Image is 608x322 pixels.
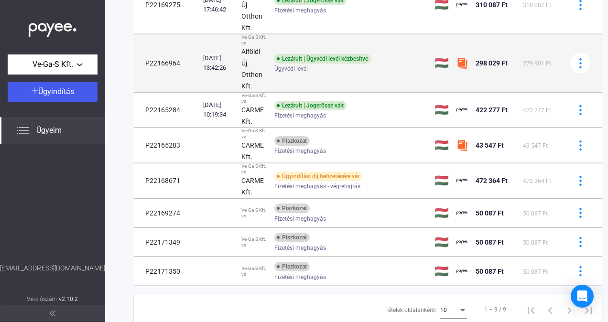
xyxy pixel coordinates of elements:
button: Első oldal [521,300,541,319]
span: Fizetési meghagyás [274,213,326,225]
span: 472 364 Ft [523,178,551,184]
div: Ve-Ga-S Kft. vs [241,236,267,248]
span: 310 087 Ft [523,2,551,9]
span: Fizetési meghagyás - végrehajtás [274,181,360,192]
span: 10 [440,307,447,313]
button: több-kék [570,261,590,281]
span: Fizetési meghagyás [274,242,326,254]
div: Piszkozat [274,233,310,242]
button: több-kék [570,232,590,252]
span: 422 277 Ft [523,107,551,114]
span: 43 547 Ft [523,142,548,149]
div: Ve-Ga-S Kft. vs [241,266,267,277]
button: Előző oldal [541,300,560,319]
button: több-kék [570,53,590,73]
button: több-kék [570,203,590,223]
td: P22171349 [134,228,199,257]
button: több-kék [570,135,590,155]
img: kedvezményezett-logó [456,266,468,277]
button: több-kék [570,100,590,120]
img: plus-white.svg [32,87,38,94]
div: Piszkozat [274,262,310,271]
span: Ve-Ga-S Kft. [33,59,73,70]
img: kedvezményezett-logó [456,207,468,219]
button: Következő oldal [560,300,579,319]
div: Ve-Ga-S Kft. vs [241,207,267,219]
img: arrow-double-left-grey.svg [50,311,55,316]
span: 50 087 Ft [523,210,548,217]
div: Ve-Ga-S Kft. vs [241,93,267,104]
div: 1 – 9 / 9 [484,304,506,315]
span: 279 901 Ft [523,60,551,67]
span: 50 087 Ft [523,268,548,275]
span: 50 087 Ft [523,239,548,246]
div: Lezárult | Ügyvédi levél kézbesítve [274,54,371,64]
img: több-kék [575,105,586,115]
img: több-kék [575,58,586,68]
span: Ügyvédi levél [274,63,308,75]
strong: v2.10.2 [59,296,78,302]
button: Utolsó oldal [579,300,598,319]
div: Piszkozat [274,136,310,146]
div: Nyissa meg az Intercom Messengert [571,285,594,308]
strong: CARME Kft. [241,106,264,125]
img: több-kék [575,176,586,186]
span: 50 087 Ft [476,268,504,275]
td: 🇭🇺 [431,93,453,128]
img: kedvezményezett-logó [456,175,468,186]
mat-select: Tételek oldalanként: [440,304,467,315]
div: Piszkozat [274,204,310,213]
div: [DATE] 13:42:26 [203,54,234,73]
img: Szamlazzhu-mini [456,57,468,69]
img: több-kék [575,140,586,150]
td: P22166964 [134,34,199,92]
td: P22171350 [134,257,199,286]
img: list.svg [17,125,29,136]
div: Ve-Ga-S Kft. vs [241,163,267,175]
div: Ve-Ga-S Kft. vs [241,128,267,140]
div: [DATE] 10:19:34 [203,100,234,119]
td: P22165284 [134,93,199,128]
span: 422 277 Ft [476,106,508,114]
td: P22165283 [134,128,199,163]
img: több-kék [575,208,586,218]
span: Fizetési meghagyás [274,110,326,121]
span: 50 087 Ft [476,209,504,217]
div: Ve-Ga-S Kft. vs [241,34,267,46]
td: 🇭🇺 [431,128,453,163]
span: 298 029 Ft [476,59,508,67]
strong: CARME Kft. [241,177,264,196]
span: Ügyeim [36,125,62,136]
img: white-payee-white-dot.svg [29,18,76,37]
img: Szamlazzhu-mini [456,140,468,151]
img: kedvezményezett-logó [456,104,468,116]
img: több-kék [575,266,586,276]
span: Fizetési meghagyás [274,271,326,283]
td: 🇭🇺 [431,228,453,257]
div: Tételek oldalanként: [385,304,436,316]
div: Ügyindítási díj befizetésére vár [274,172,362,181]
span: 50 087 Ft [476,238,504,246]
strong: CARME Kft. [241,141,264,161]
img: több-kék [575,237,586,247]
span: Fizetési meghagyás [274,145,326,157]
td: 🇭🇺 [431,163,453,198]
span: Ügyindítás [38,87,74,96]
td: P22169274 [134,199,199,227]
td: P22168671 [134,163,199,198]
td: 🇭🇺 [431,34,453,92]
strong: Alföldi Új Otthon Kft. [241,48,262,90]
div: Lezárult | Jogerőssé vált [274,101,347,110]
button: Ve-Ga-S Kft. [8,54,98,75]
span: 310 087 Ft [476,1,508,9]
span: 43 547 Ft [476,141,504,149]
td: 🇭🇺 [431,199,453,227]
span: Fizetési meghagyás [274,5,326,16]
td: 🇭🇺 [431,257,453,286]
img: kedvezményezett-logó [456,236,468,248]
button: több-kék [570,171,590,191]
span: 472 364 Ft [476,177,508,184]
button: Ügyindítás [8,82,98,102]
